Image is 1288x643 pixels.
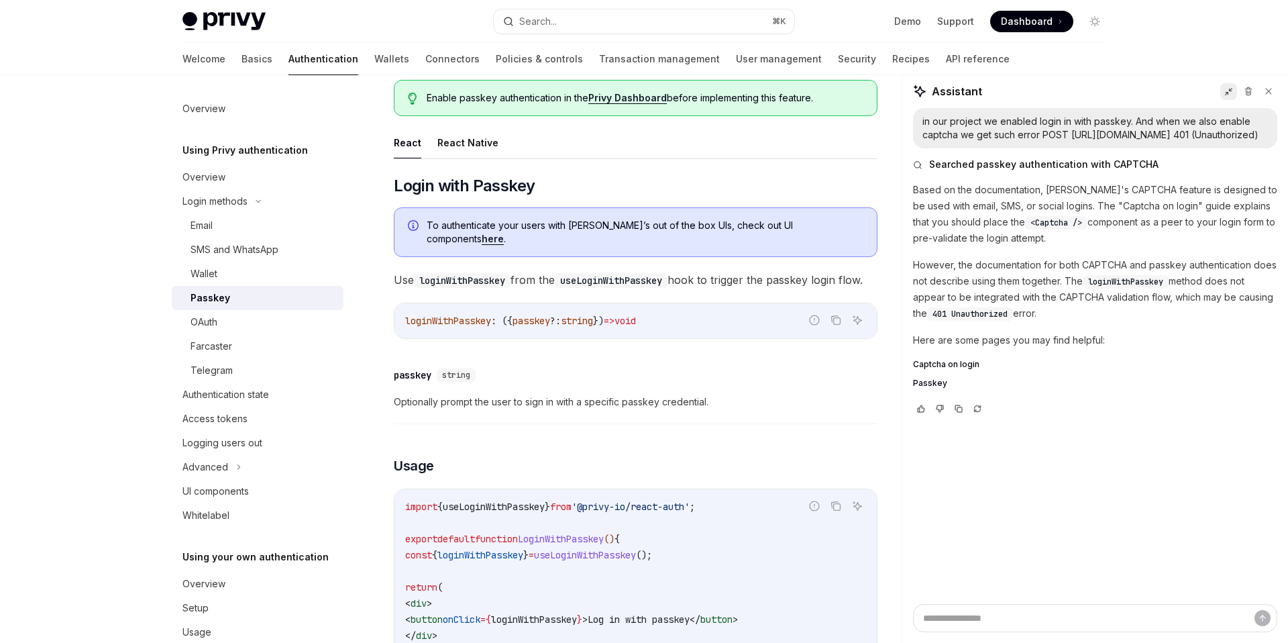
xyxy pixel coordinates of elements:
[932,402,948,415] button: Vote that response was not good
[172,455,343,479] button: Advanced
[405,501,437,513] span: import
[172,572,343,596] a: Overview
[913,402,929,415] button: Vote that response was good
[849,311,866,329] button: Ask AI
[913,359,979,370] span: Captcha on login
[513,315,550,327] span: passkey
[1254,610,1271,626] button: Send message
[182,576,225,592] div: Overview
[529,549,534,561] span: =
[182,101,225,117] div: Overview
[604,315,614,327] span: =>
[475,533,518,545] span: function
[913,257,1277,321] p: However, the documentation for both CAPTCHA and passkey authentication does not describe using th...
[545,501,550,513] span: }
[550,315,561,327] span: ?:
[414,273,511,288] code: loginWithPasskey
[172,383,343,407] a: Authentication state
[827,497,845,515] button: Copy the contents from the code block
[408,220,421,234] svg: Info
[191,362,233,379] div: Telegram
[922,115,1268,142] div: in our project we enabled login in with passkey. And when we also enable captcha we get such erro...
[827,311,845,329] button: Copy the contents from the code block
[604,533,614,545] span: ()
[550,501,572,513] span: from
[172,431,343,455] a: Logging users out
[913,332,1277,348] p: Here are some pages you may find helpful:
[172,286,343,310] a: Passkey
[182,459,228,475] div: Advanced
[432,549,437,561] span: {
[191,266,217,282] div: Wallet
[191,338,232,354] div: Farcaster
[172,358,343,383] a: Telegram
[425,43,480,75] a: Connectors
[394,456,434,475] span: Usage
[518,533,604,545] span: LoginWithPasskey
[937,15,974,28] a: Support
[913,359,1277,370] a: Captcha on login
[437,127,498,158] button: React Native
[394,368,431,382] div: passkey
[849,497,866,515] button: Ask AI
[405,533,437,545] span: export
[946,43,1010,75] a: API reference
[182,483,249,499] div: UI components
[405,315,491,327] span: loginWithPasskey
[593,315,604,327] span: })
[838,43,876,75] a: Security
[572,501,690,513] span: '@privy-io/react-auth'
[561,315,593,327] span: string
[482,233,504,245] a: here
[932,83,982,99] span: Assistant
[969,402,985,415] button: Reload last chat
[182,169,225,185] div: Overview
[806,311,823,329] button: Report incorrect code
[1030,217,1082,228] span: <Captcha />
[442,370,470,381] span: string
[892,43,930,75] a: Recipes
[182,387,269,403] div: Authentication state
[172,334,343,358] a: Farcaster
[951,402,967,415] button: Copy chat response
[614,315,636,327] span: void
[182,600,209,616] div: Setup
[913,158,1277,171] button: Searched passkey authentication with CAPTCHA
[405,549,432,561] span: const
[427,91,863,105] span: Enable passkey authentication in the before implementing this feature.
[894,15,921,28] a: Demo
[374,43,409,75] a: Wallets
[990,11,1073,32] a: Dashboard
[437,549,523,561] span: loginWithPasskey
[191,242,278,258] div: SMS and WhatsApp
[394,175,535,197] span: Login with Passkey
[519,13,557,30] div: Search...
[555,273,667,288] code: useLoginWithPasskey
[437,501,443,513] span: {
[182,142,308,158] h5: Using Privy authentication
[636,549,652,561] span: ();
[772,16,786,27] span: ⌘ K
[172,479,343,503] a: UI components
[182,43,225,75] a: Welcome
[588,92,667,104] a: Privy Dashboard
[614,533,620,545] span: {
[172,238,343,262] a: SMS and WhatsApp
[913,378,947,389] span: Passkey
[241,43,272,75] a: Basics
[806,497,823,515] button: Report incorrect code
[1084,11,1106,32] button: Toggle dark mode
[172,503,343,528] a: Whitelabel
[913,182,1277,246] p: Based on the documentation, [PERSON_NAME]'s CAPTCHA feature is designed to be used with email, SM...
[172,407,343,431] a: Access tokens
[1088,277,1163,287] span: loginWithPasskey
[182,12,266,31] img: light logo
[523,549,529,561] span: }
[172,213,343,238] a: Email
[182,507,229,524] div: Whitelabel
[929,158,1159,171] span: Searched passkey authentication with CAPTCHA
[736,43,822,75] a: User management
[427,219,863,246] span: To authenticate your users with [PERSON_NAME]’s out of the box UIs, check out UI components .
[191,314,217,330] div: OAuth
[491,315,513,327] span: : ({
